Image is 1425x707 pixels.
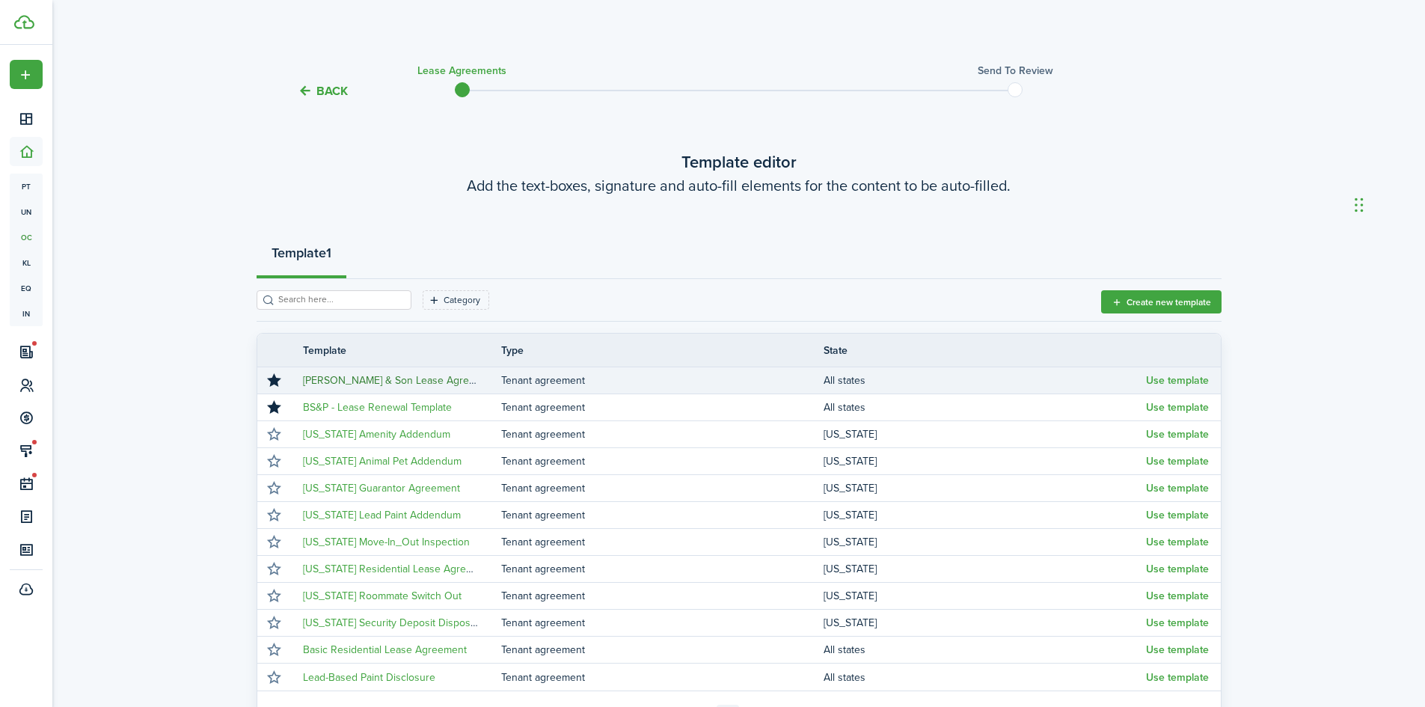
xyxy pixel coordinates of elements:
[824,559,1146,579] td: [US_STATE]
[10,301,43,326] a: in
[501,505,824,525] td: Tenant agreement
[264,586,285,607] button: Mark as favourite
[10,199,43,224] a: un
[1350,168,1425,239] iframe: Chat Widget
[264,532,285,553] button: Mark as favourite
[1101,290,1222,313] button: Create new template
[10,60,43,89] button: Open menu
[1146,429,1209,441] button: Use template
[264,451,285,472] button: Mark as favourite
[501,478,824,498] td: Tenant agreement
[824,586,1146,606] td: [US_STATE]
[501,613,824,633] td: Tenant agreement
[501,451,824,471] td: Tenant agreement
[303,507,461,523] a: [US_STATE] Lead Paint Addendum
[501,397,824,417] td: Tenant agreement
[501,640,824,660] td: Tenant agreement
[501,370,824,391] td: Tenant agreement
[264,478,285,499] button: Mark as favourite
[1146,617,1209,629] button: Use template
[824,478,1146,498] td: [US_STATE]
[824,505,1146,525] td: [US_STATE]
[1146,456,1209,468] button: Use template
[303,400,452,415] a: BS&P - Lease Renewal Template
[824,640,1146,660] td: All states
[264,505,285,526] button: Mark as favourite
[264,667,285,688] button: Mark as favourite
[264,613,285,634] button: Mark as favourite
[1146,536,1209,548] button: Use template
[303,480,460,496] a: [US_STATE] Guarantor Agreement
[824,613,1146,633] td: [US_STATE]
[326,243,331,263] strong: 1
[303,588,462,604] a: [US_STATE] Roommate Switch Out
[10,174,43,199] a: pt
[824,451,1146,471] td: [US_STATE]
[1146,672,1209,684] button: Use template
[978,63,1053,79] h3: Send to review
[298,83,348,99] button: Back
[501,532,824,552] td: Tenant agreement
[501,424,824,444] td: Tenant agreement
[824,532,1146,552] td: [US_STATE]
[824,343,1146,358] th: State
[1146,644,1209,656] button: Use template
[824,424,1146,444] td: [US_STATE]
[501,667,824,688] td: Tenant agreement
[1146,563,1209,575] button: Use template
[824,397,1146,417] td: All states
[264,424,285,445] button: Mark as favourite
[303,642,467,658] a: Basic Residential Lease Agreement
[501,343,824,358] th: Type
[14,15,34,29] img: TenantCloud
[303,373,498,388] a: [PERSON_NAME] & Son Lease Agreement
[10,224,43,250] a: oc
[10,275,43,301] a: eq
[264,370,285,391] button: Unmark favourite
[417,63,506,79] h3: Lease Agreements
[303,615,490,631] a: [US_STATE] Security Deposit Disposition
[1146,483,1209,495] button: Use template
[264,640,285,661] button: Mark as favourite
[1355,183,1364,227] div: Drag
[303,670,435,685] a: Lead-Based Paint Disclosure
[303,453,462,469] a: [US_STATE] Animal Pet Addendum
[1146,375,1209,387] button: Use template
[303,426,450,442] a: [US_STATE] Amenity Addendum
[257,174,1222,197] wizard-step-header-description: Add the text-boxes, signature and auto-fill elements for the content to be auto-filled.
[264,397,285,418] button: Unmark favourite
[824,370,1146,391] td: All states
[423,290,489,310] filter-tag: Open filter
[1146,402,1209,414] button: Use template
[444,293,480,307] filter-tag-label: Category
[257,150,1222,174] wizard-step-header-title: Template editor
[1146,590,1209,602] button: Use template
[824,667,1146,688] td: All states
[272,243,326,263] strong: Template
[303,534,470,550] a: [US_STATE] Move-In_Out Inspection
[501,586,824,606] td: Tenant agreement
[10,250,43,275] a: kl
[264,559,285,580] button: Mark as favourite
[303,561,495,577] a: [US_STATE] Residential Lease Agreement
[501,559,824,579] td: Tenant agreement
[1146,509,1209,521] button: Use template
[275,293,406,307] input: Search here...
[292,343,501,358] th: Template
